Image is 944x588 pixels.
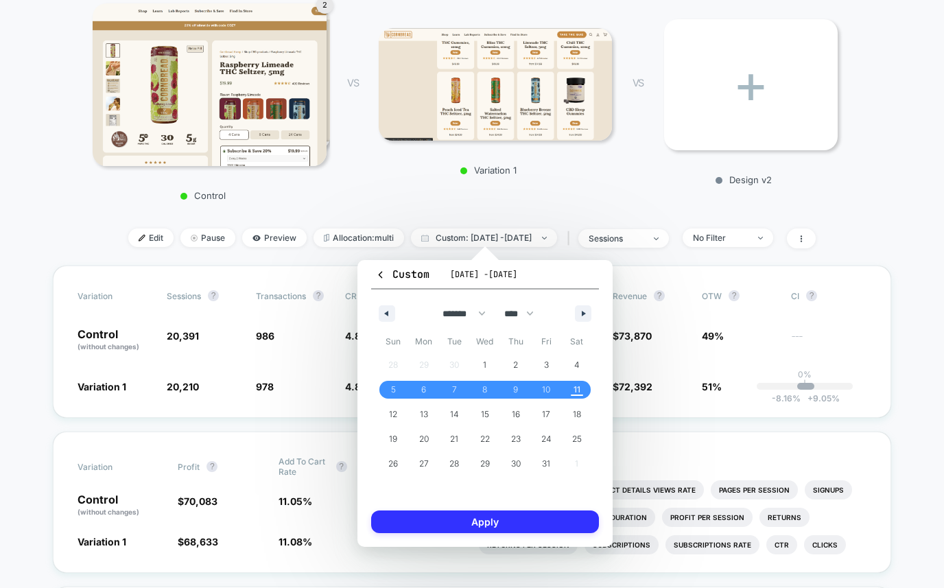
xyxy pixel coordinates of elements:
button: 22 [470,427,501,451]
button: 21 [439,427,470,451]
span: VS [347,77,358,89]
span: 1 [483,353,486,377]
span: + [807,393,813,403]
span: Edit [128,228,174,247]
button: ? [806,290,817,301]
span: 19 [389,427,397,451]
span: 73,870 [619,330,652,342]
p: | [803,379,806,390]
span: -8.16 % [772,393,801,403]
span: 21 [450,427,458,451]
button: ? [206,461,217,472]
button: 19 [378,427,409,451]
span: Thu [500,331,531,353]
button: 13 [409,402,440,427]
span: Sat [561,331,592,353]
button: 15 [470,402,501,427]
button: ? [654,290,665,301]
button: 20 [409,427,440,451]
span: Preview [242,228,307,247]
button: ? [729,290,740,301]
span: 3 [544,353,549,377]
span: 2 [513,353,518,377]
button: Apply [371,510,599,533]
span: 26 [388,451,398,476]
img: edit [139,235,145,242]
span: 9.05 % [801,393,840,403]
span: 31 [542,451,550,476]
span: 11.05 % [279,495,312,507]
span: Profit [178,462,200,472]
li: Ctr [766,535,797,554]
span: 20 [419,427,429,451]
p: Design v2 [657,174,831,185]
span: 28 [449,451,459,476]
button: 31 [531,451,562,476]
span: 22 [480,427,490,451]
button: 24 [531,427,562,451]
span: 49% [702,330,724,342]
span: 24 [541,427,552,451]
span: 18 [573,402,581,427]
span: Custom [375,268,429,281]
button: 8 [470,377,501,402]
button: 11 [561,377,592,402]
button: 28 [439,451,470,476]
span: 11.08 % [279,536,312,548]
p: Control [78,494,164,517]
img: Control main [93,3,327,167]
span: 29 [480,451,490,476]
span: | [564,228,578,248]
button: 25 [561,427,592,451]
span: 8 [482,377,487,402]
button: 29 [470,451,501,476]
span: 15 [481,402,489,427]
span: 986 [256,330,274,342]
div: sessions [589,233,644,244]
span: $ [613,330,652,342]
button: 26 [378,451,409,476]
button: 2 [500,353,531,377]
span: 70,083 [184,495,217,507]
div: No Filter [693,233,748,243]
span: Sessions [167,291,201,301]
button: 10 [531,377,562,402]
span: VS [633,77,644,89]
span: OTW [702,290,777,301]
span: --- [791,332,866,352]
span: 14 [450,402,459,427]
button: 14 [439,402,470,427]
img: end [542,237,547,239]
li: Pages Per Session [711,480,798,499]
p: Control [78,329,153,352]
span: Sun [378,331,409,353]
span: Allocation: multi [314,228,404,247]
img: end [654,237,659,240]
span: Fri [531,331,562,353]
button: 18 [561,402,592,427]
span: 23 [511,427,521,451]
span: Transactions [256,291,306,301]
span: 30 [511,451,521,476]
span: Variation [78,456,153,477]
span: Wed [470,331,501,353]
span: Mon [409,331,440,353]
span: 6 [421,377,426,402]
span: (without changes) [78,342,139,351]
li: Subscriptions Rate [665,535,759,554]
img: Variation 1 main [379,28,611,141]
p: Control [86,190,320,201]
span: 20,210 [167,381,199,392]
button: 16 [500,402,531,427]
span: Variation 1 [78,536,126,548]
li: Signups [805,480,852,499]
button: ? [208,290,219,301]
img: end [191,235,198,242]
span: 72,392 [619,381,652,392]
span: CI [791,290,866,301]
button: 3 [531,353,562,377]
span: 68,633 [184,536,218,548]
span: Variation 1 [78,381,126,392]
span: Variation [78,290,153,301]
li: Profit Per Session [662,508,753,527]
